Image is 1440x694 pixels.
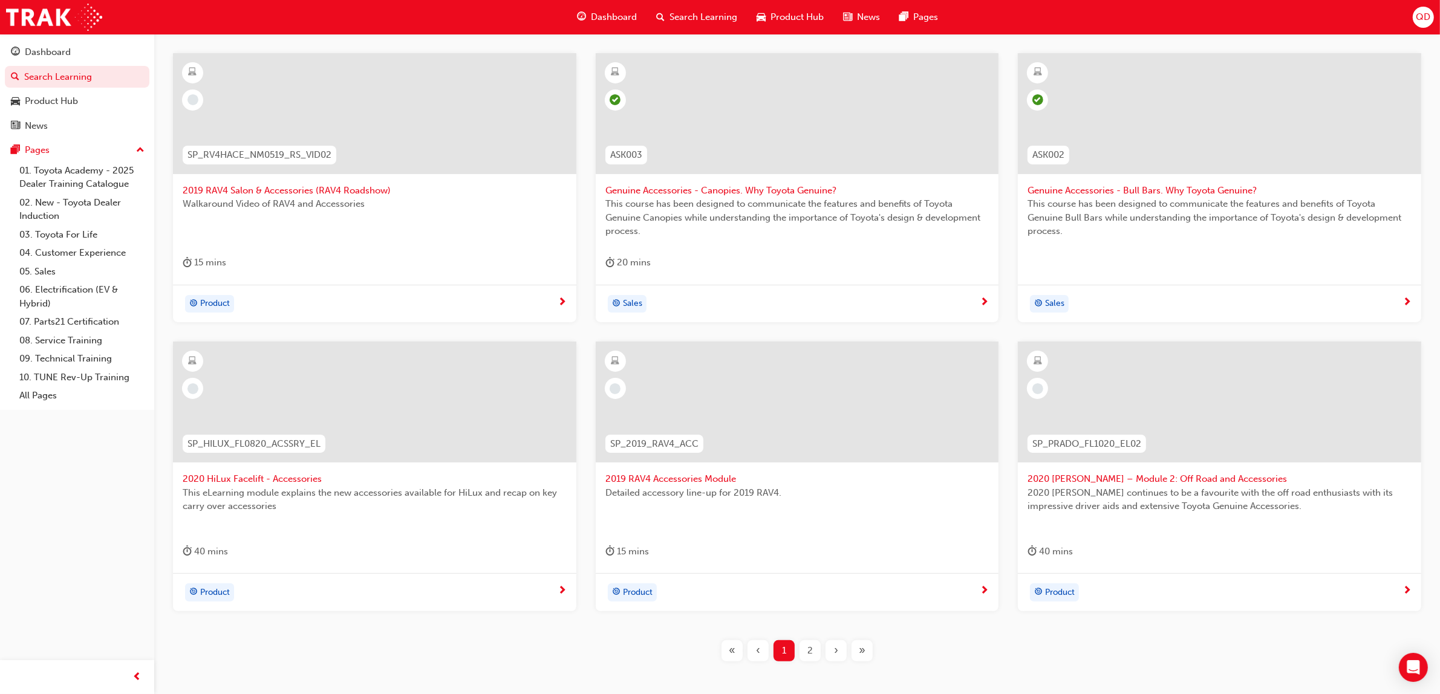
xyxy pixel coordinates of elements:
button: Page 2 [797,640,823,661]
span: news-icon [843,10,852,25]
span: Pages [913,10,938,24]
span: 2 [807,644,813,658]
span: next-icon [1403,586,1412,597]
span: SP_RV4HACE_NM0519_RS_VID02 [187,148,331,162]
span: QD [1416,10,1430,24]
span: 2020 HiLux Facelift - Accessories [183,472,567,486]
span: target-icon [1034,585,1043,600]
span: 1 [782,644,786,658]
a: 05. Sales [15,262,149,281]
span: car-icon [11,96,20,107]
span: 2020 [PERSON_NAME] continues to be a favourite with the off road enthusiasts with its impressive ... [1028,486,1412,513]
button: Pages [5,139,149,161]
span: guage-icon [11,47,20,58]
span: learningRecordVerb_NONE-icon [187,383,198,394]
span: target-icon [612,296,621,312]
button: Previous page [745,640,771,661]
span: learningResourceType_ELEARNING-icon [189,354,197,369]
a: car-iconProduct Hub [747,5,833,30]
span: Product [200,586,230,600]
div: Pages [25,143,50,157]
span: pages-icon [11,145,20,156]
span: SP_2019_RAV4_ACC [610,437,699,451]
span: SP_HILUX_FL0820_ACSSRY_EL [187,437,321,451]
span: Walkaround Video of RAV4 and Accessories [183,197,567,211]
span: car-icon [757,10,766,25]
a: 08. Service Training [15,331,149,350]
span: duration-icon [1028,544,1037,559]
span: next-icon [558,586,567,597]
span: learningResourceType_ELEARNING-icon [611,65,619,80]
a: 10. TUNE Rev-Up Training [15,368,149,387]
a: 06. Electrification (EV & Hybrid) [15,281,149,313]
span: duration-icon [183,255,192,270]
span: » [859,644,865,658]
span: prev-icon [133,670,142,685]
span: learningRecordVerb_NONE-icon [610,383,621,394]
div: Dashboard [25,45,71,59]
span: learningResourceType_ELEARNING-icon [1034,65,1042,80]
span: learningResourceType_ELEARNING-icon [611,354,619,369]
span: Sales [1045,297,1064,311]
a: search-iconSearch Learning [647,5,747,30]
span: Product [200,297,230,311]
span: Product [1045,586,1075,600]
button: First page [719,640,745,661]
span: target-icon [1034,296,1043,312]
div: Product Hub [25,94,78,108]
div: 40 mins [183,544,228,559]
a: All Pages [15,386,149,405]
span: Detailed accessory line-up for 2019 RAV4. [605,486,989,500]
div: 15 mins [605,544,649,559]
span: ASK002 [1032,148,1064,162]
span: target-icon [612,585,621,600]
img: Trak [6,4,102,31]
a: SP_2019_RAV4_ACC2019 RAV4 Accessories ModuleDetailed accessory line-up for 2019 RAV4.duration-ico... [596,342,999,611]
span: guage-icon [577,10,586,25]
a: Dashboard [5,41,149,63]
a: 04. Customer Experience [15,244,149,262]
span: learningRecordVerb_NONE-icon [187,94,198,105]
span: up-icon [136,143,145,158]
button: Page 1 [771,640,797,661]
a: 09. Technical Training [15,349,149,368]
span: 2020 [PERSON_NAME] – Module 2: Off Road and Accessories [1028,472,1412,486]
span: search-icon [11,72,19,83]
span: news-icon [11,121,20,132]
span: « [729,644,735,658]
a: SP_RV4HACE_NM0519_RS_VID022019 RAV4 Salon & Accessories (RAV4 Roadshow)Walkaround Video of RAV4 a... [173,53,576,323]
span: learningRecordVerb_COMPLETE-icon [610,94,621,105]
div: News [25,119,48,133]
span: next-icon [980,586,989,597]
span: learningResourceType_ELEARNING-icon [1034,354,1042,369]
a: Product Hub [5,90,149,112]
span: Product [623,586,653,600]
span: This course has been designed to communicate the features and benefits of Toyota Genuine Canopies... [605,197,989,238]
span: duration-icon [605,255,614,270]
span: next-icon [1403,297,1412,308]
span: learningResourceType_ELEARNING-icon [189,65,197,80]
span: ASK003 [610,148,642,162]
a: 02. New - Toyota Dealer Induction [15,193,149,225]
a: ASK003Genuine Accessories - Canopies. Why Toyota Genuine?This course has been designed to communi... [596,53,999,323]
div: 15 mins [183,255,226,270]
span: duration-icon [605,544,614,559]
a: 07. Parts21 Certification [15,313,149,331]
div: 20 mins [605,255,651,270]
span: duration-icon [183,544,192,559]
a: 03. Toyota For Life [15,225,149,244]
span: This course has been designed to communicate the features and benefits of Toyota Genuine Bull Bar... [1028,197,1412,238]
div: 40 mins [1028,544,1073,559]
span: SP_PRADO_FL1020_EL02 [1032,437,1141,451]
span: 2019 RAV4 Salon & Accessories (RAV4 Roadshow) [183,184,567,198]
button: Next page [823,640,849,661]
a: Search Learning [5,66,149,88]
span: ‹ [756,644,760,658]
a: 01. Toyota Academy - 2025 Dealer Training Catalogue [15,161,149,193]
button: QD [1413,7,1434,28]
span: Sales [623,297,642,311]
a: SP_PRADO_FL1020_EL022020 [PERSON_NAME] – Module 2: Off Road and Accessories2020 [PERSON_NAME] con... [1018,342,1421,611]
a: News [5,115,149,137]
